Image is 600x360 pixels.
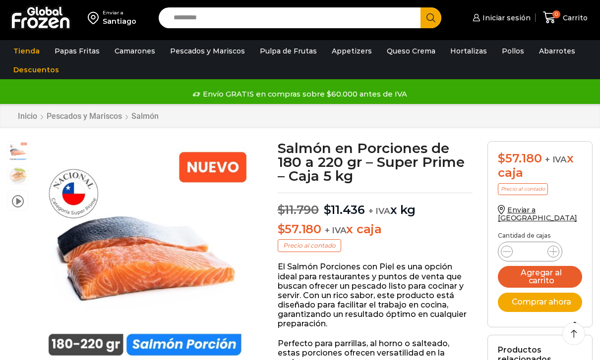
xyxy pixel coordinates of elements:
span: $ [278,222,285,236]
h1: Salmón en Porciones de 180 a 220 gr – Super Prime – Caja 5 kg [278,141,473,183]
a: Pulpa de Frutas [255,42,322,60]
button: Agregar al carrito [498,266,582,288]
nav: Breadcrumb [17,111,159,121]
button: Comprar ahora [498,293,582,312]
span: $ [278,203,285,217]
a: Abarrotes [534,42,580,60]
span: $ [498,151,505,165]
p: x kg [278,193,473,217]
a: Pescados y Mariscos [165,42,250,60]
a: 0 Carrito [540,6,590,29]
span: $ [324,203,331,217]
a: Iniciar sesión [470,8,531,28]
a: Salmón [131,111,159,121]
bdi: 57.180 [278,222,321,236]
a: Inicio [17,111,38,121]
a: Enviar a [GEOGRAPHIC_DATA] [498,206,577,223]
a: Appetizers [327,42,377,60]
span: + IVA [368,206,390,216]
bdi: 11.436 [324,203,365,217]
a: Hortalizas [445,42,492,60]
div: Santiago [103,16,136,26]
img: address-field-icon.svg [88,9,103,26]
span: Iniciar sesión [480,13,531,23]
input: Product quantity [521,245,540,258]
a: Pescados y Mariscos [46,111,122,121]
div: x caja [498,152,582,180]
a: Queso Crema [382,42,440,60]
bdi: 57.180 [498,151,541,165]
a: Tienda [8,42,45,60]
a: Descuentos [8,60,64,79]
a: Camarones [110,42,160,60]
p: El Salmón Porciones con Piel es una opción ideal para restaurantes y puntos de venta que buscan o... [278,262,473,328]
span: + IVA [545,154,567,164]
div: Enviar a [103,9,136,16]
button: Search button [420,7,441,28]
p: Precio al contado [498,183,548,195]
a: Papas Fritas [50,42,105,60]
span: 0 [552,10,560,18]
p: Cantidad de cajas [498,232,582,239]
span: salmon porcion nuevo [8,142,28,161]
bdi: 11.790 [278,203,319,217]
span: plato-salmon [8,166,28,186]
a: Pollos [497,42,529,60]
p: x caja [278,222,473,237]
span: + IVA [325,225,347,235]
span: Carrito [560,13,588,23]
p: Precio al contado [278,239,341,252]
